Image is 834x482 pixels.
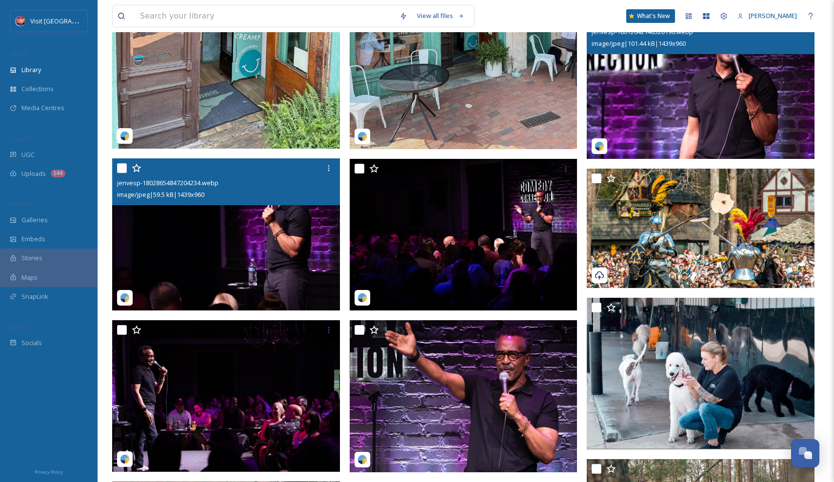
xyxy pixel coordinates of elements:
[112,320,340,472] img: jenvesp-18452095861018789.webp
[112,158,340,310] img: jenvesp-18028654847204234.webp
[135,5,395,27] input: Search your library
[21,103,64,113] span: Media Centres
[21,65,41,75] span: Library
[587,7,814,159] img: jenvesp-18012642140320190.webp
[749,11,797,20] span: [PERSON_NAME]
[350,320,577,472] img: jenvesp-18114637852399649.webp
[51,170,65,177] div: 144
[10,50,27,58] span: MEDIA
[117,190,204,199] span: image/jpeg | 59.5 kB | 1439 x 960
[350,159,577,311] img: jenvesp-17895035589061656.webp
[21,338,42,347] span: Socials
[21,215,48,225] span: Galleries
[357,132,367,141] img: snapsea-logo.png
[16,16,25,26] img: Logo%20Image.png
[357,293,367,303] img: snapsea-logo.png
[30,16,154,25] span: Visit [GEOGRAPHIC_DATA][PERSON_NAME]
[120,131,130,141] img: snapsea-logo.png
[357,455,367,464] img: snapsea-logo.png
[21,234,45,244] span: Embeds
[595,141,604,151] img: snapsea-logo.png
[21,169,46,178] span: Uploads
[117,178,218,187] span: jenvesp-18028654847204234.webp
[587,297,814,449] img: bark.jpeg
[120,454,130,464] img: snapsea-logo.png
[587,169,814,288] img: Carolina Renaissance Festival.jpeg
[10,135,31,142] span: COLLECT
[21,273,38,282] span: Maps
[10,323,29,330] span: SOCIALS
[35,469,63,475] span: Privacy Policy
[120,293,130,303] img: snapsea-logo.png
[791,439,819,467] button: Open Chat
[10,200,32,208] span: WIDGETS
[626,9,675,23] a: What's New
[21,292,48,301] span: SnapLink
[21,253,42,263] span: Stories
[35,465,63,477] a: Privacy Policy
[21,84,54,94] span: Collections
[21,150,35,159] span: UGC
[592,39,686,48] span: image/jpeg | 101.44 kB | 1439 x 960
[733,6,802,25] a: [PERSON_NAME]
[592,27,693,36] span: jenvesp-18012642140320190.webp
[412,6,469,25] a: View all files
